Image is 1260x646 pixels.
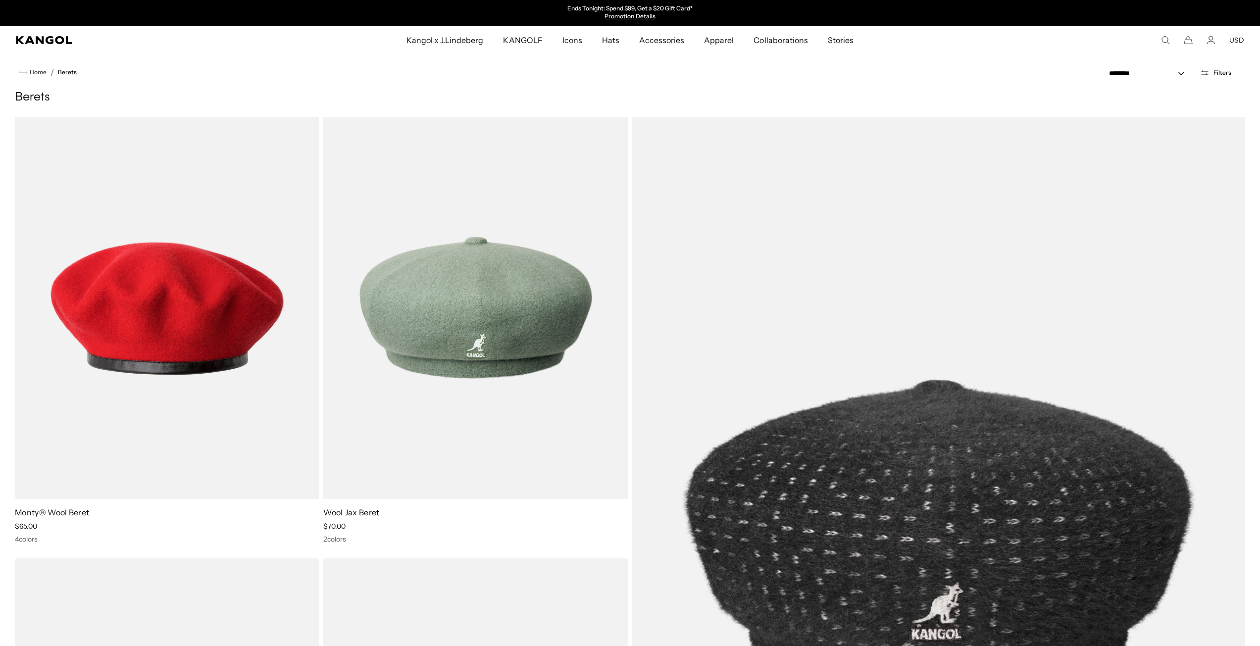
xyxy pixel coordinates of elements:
[744,26,817,54] a: Collaborations
[553,26,592,54] a: Icons
[406,26,484,54] span: Kangol x J.Lindeberg
[503,26,542,54] span: KANGOLF
[629,26,694,54] a: Accessories
[16,36,270,44] a: Kangol
[19,68,47,77] a: Home
[592,26,629,54] a: Hats
[528,5,732,21] div: 1 of 2
[323,117,628,499] img: Wool Jax Beret
[1213,69,1231,76] span: Filters
[694,26,744,54] a: Apparel
[493,26,552,54] a: KANGOLF
[15,522,37,531] span: $65.00
[15,535,319,544] div: 4 colors
[28,69,47,76] span: Home
[1161,36,1170,45] summary: Search here
[1229,36,1244,45] button: USD
[323,522,346,531] span: $70.00
[1194,68,1237,77] button: Open filters
[602,26,619,54] span: Hats
[828,26,854,54] span: Stories
[1184,36,1193,45] button: Cart
[15,117,319,499] img: Monty® Wool Beret
[704,26,734,54] span: Apparel
[605,12,655,20] a: Promotion Details
[818,26,863,54] a: Stories
[1207,36,1215,45] a: Account
[567,5,693,13] p: Ends Tonight: Spend $99, Get a $20 Gift Card*
[323,535,628,544] div: 2 colors
[639,26,684,54] span: Accessories
[1105,68,1194,79] select: Sort by: Featured
[15,507,89,517] a: Monty® Wool Beret
[15,90,1245,105] h1: Berets
[528,5,732,21] slideshow-component: Announcement bar
[562,26,582,54] span: Icons
[47,66,54,78] li: /
[323,507,379,517] a: Wool Jax Beret
[58,69,77,76] a: Berets
[397,26,494,54] a: Kangol x J.Lindeberg
[754,26,807,54] span: Collaborations
[528,5,732,21] div: Announcement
